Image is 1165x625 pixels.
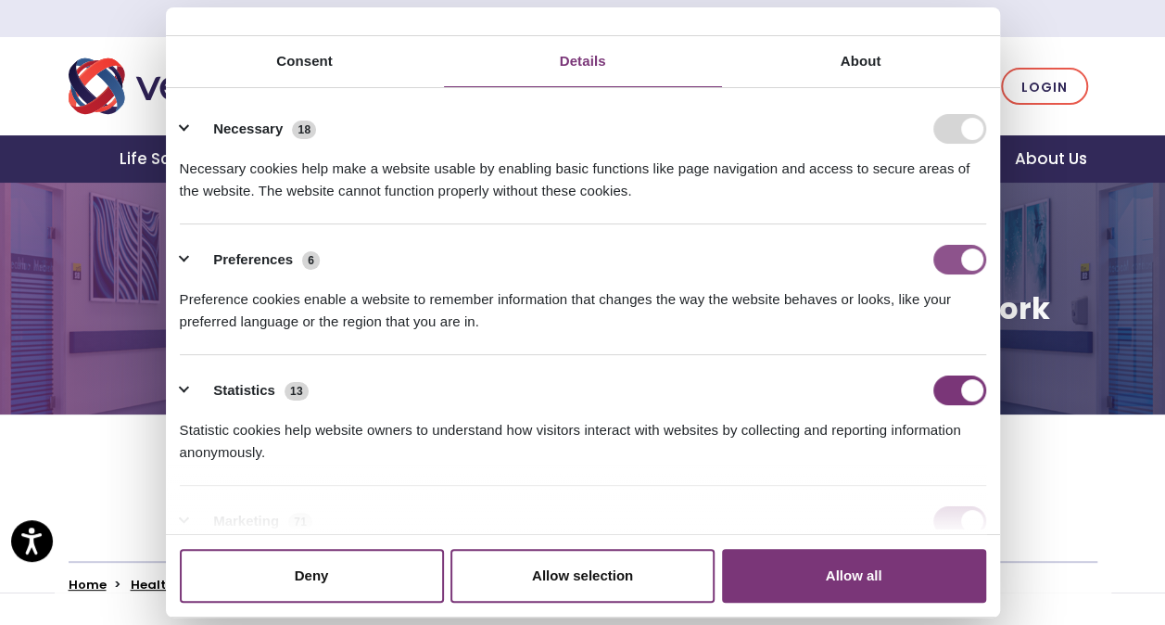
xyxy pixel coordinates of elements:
div: Statistic cookies help website owners to understand how visitors interact with websites by collec... [180,405,986,464]
button: Allow all [722,549,986,603]
a: Home [69,576,107,593]
button: Deny [180,549,444,603]
label: Preferences [213,249,293,271]
img: Veradigm logo [69,56,323,117]
button: Allow selection [450,549,715,603]
label: Statistics [213,380,275,402]
button: Preferences (6) [180,245,332,274]
div: Preference cookies enable a website to remember information that changes the way the website beha... [180,274,986,333]
a: Life Sciences [97,135,251,183]
a: Login [1001,68,1088,106]
label: Necessary [213,119,283,140]
a: About [722,36,1000,87]
a: About Us [993,135,1109,183]
div: Necessary cookies help make a website usable by enabling basic functions like page navigation and... [180,144,986,202]
a: Health IT Vendors [131,576,246,593]
a: Details [444,36,722,87]
label: Marketing [213,511,279,532]
button: Necessary (18) [180,114,328,144]
a: Consent [166,36,444,87]
button: Marketing (71) [180,506,324,536]
button: Statistics (13) [180,376,321,405]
